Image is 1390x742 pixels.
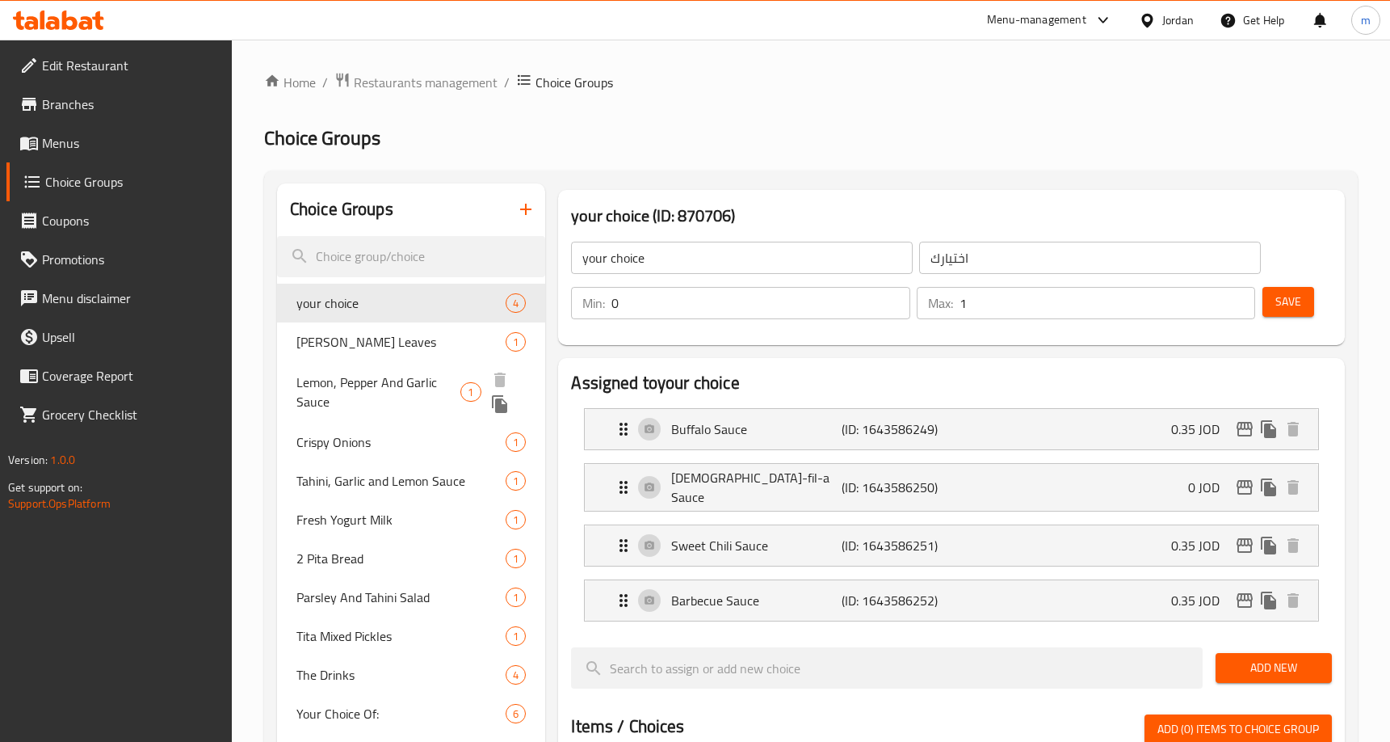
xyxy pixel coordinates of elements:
span: Menus [42,133,219,153]
div: your choice4 [277,284,546,323]
div: Menu-management [987,11,1086,30]
span: The Drinks [296,665,506,685]
span: 1 [461,385,480,400]
p: Min: [582,293,605,313]
span: [PERSON_NAME] Leaves [296,332,506,352]
div: Lemon, Pepper And Garlic Sauce1deleteduplicate [277,361,546,423]
div: Choices [506,510,526,529]
div: The Drinks4 [277,656,546,694]
p: Max: [928,293,953,313]
span: 4 [506,668,525,683]
div: Choices [506,432,526,452]
span: 1 [506,551,525,567]
button: edit [1233,588,1257,613]
p: (ID: 1643586249) [842,419,955,439]
span: Choice Groups [264,120,380,156]
div: Crispy Onions1 [277,423,546,462]
a: Choice Groups [6,162,232,201]
div: Choices [506,665,526,685]
li: Expand [571,402,1332,457]
button: delete [1281,588,1305,613]
a: Upsell [6,318,232,356]
p: Barbecue Sauce [671,591,842,610]
div: Expand [585,409,1318,449]
span: Branches [42,95,219,114]
span: 1.0.0 [50,449,75,470]
div: Choices [506,549,526,568]
span: Crispy Onions [296,432,506,452]
button: Add New [1216,653,1332,683]
span: Add (0) items to choice group [1157,719,1319,740]
span: Choice Groups [45,172,219,192]
div: Choices [506,471,526,491]
button: duplicate [488,392,512,416]
a: Menus [6,124,232,162]
span: Get support on: [8,477,82,498]
a: Promotions [6,240,232,279]
span: Version: [8,449,48,470]
a: Support.OpsPlatform [8,493,111,514]
span: 1 [506,629,525,644]
div: Parsley And Tahini Salad1 [277,578,546,617]
span: Grocery Checklist [42,405,219,424]
span: Tita Mixed Pickles [296,626,506,646]
div: Choices [506,588,526,607]
div: Jordan [1162,11,1194,29]
button: duplicate [1257,533,1281,558]
button: edit [1233,533,1257,558]
div: Choices [460,382,481,402]
li: / [504,73,510,92]
p: 0.35 JOD [1171,536,1233,555]
a: Edit Restaurant [6,46,232,85]
a: Restaurants management [334,72,498,93]
h2: Assigned to your choice [571,371,1332,395]
span: Promotions [42,250,219,269]
li: / [322,73,328,92]
h2: Items / Choices [571,715,684,739]
div: Expand [585,580,1318,621]
span: Save [1275,292,1301,312]
input: search [277,236,546,277]
span: your choice [296,293,506,313]
span: 2 Pita Bread [296,549,506,568]
span: 1 [506,512,525,528]
span: 6 [506,706,525,722]
h2: Choice Groups [290,197,393,221]
h3: your choice (ID: 870706) [571,203,1332,229]
button: Save [1262,287,1314,317]
li: Expand [571,518,1332,573]
p: Sweet Chili Sauce [671,536,842,555]
button: edit [1233,417,1257,441]
div: Expand [585,525,1318,566]
span: 1 [506,474,525,489]
span: Your Choice Of: [296,704,506,723]
div: Expand [585,464,1318,511]
div: Choices [506,293,526,313]
button: duplicate [1257,588,1281,613]
span: Fresh Yogurt Milk [296,510,506,529]
p: (ID: 1643586250) [842,478,955,497]
button: delete [488,368,512,392]
div: [PERSON_NAME] Leaves1 [277,323,546,361]
span: Menu disclaimer [42,289,219,308]
p: 0.35 JOD [1171,591,1233,610]
a: Grocery Checklist [6,395,232,434]
button: duplicate [1257,417,1281,441]
span: Edit Restaurant [42,56,219,75]
a: Branches [6,85,232,124]
p: [DEMOGRAPHIC_DATA]-fil-a Sauce [671,468,842,507]
div: Fresh Yogurt Milk1 [277,500,546,539]
p: Buffalo Sauce [671,419,842,439]
span: Add New [1228,658,1319,678]
span: Coverage Report [42,366,219,386]
button: duplicate [1257,475,1281,500]
button: edit [1233,475,1257,500]
button: delete [1281,533,1305,558]
span: Parsley And Tahini Salad [296,588,506,607]
span: Upsell [42,327,219,347]
a: Menu disclaimer [6,279,232,318]
p: (ID: 1643586252) [842,591,955,610]
span: Restaurants management [354,73,498,92]
div: Choices [506,704,526,723]
nav: breadcrumb [264,72,1358,93]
